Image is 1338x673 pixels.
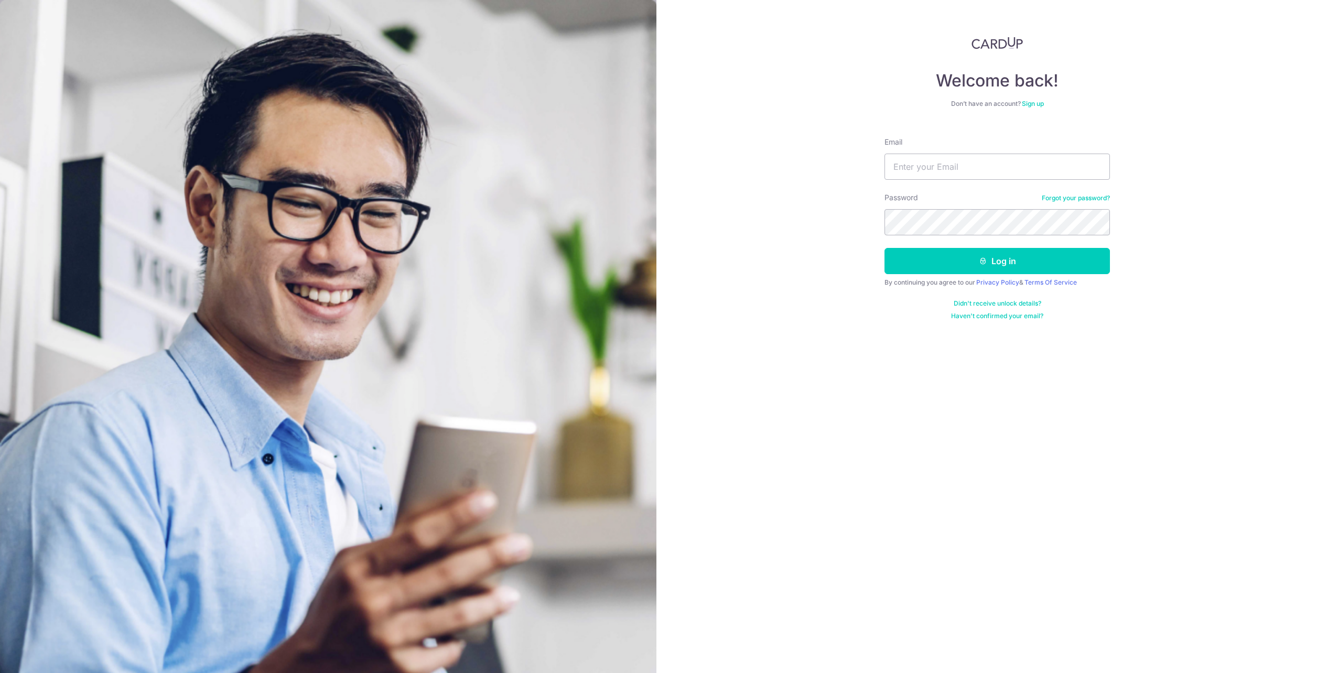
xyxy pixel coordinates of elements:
[884,192,918,203] label: Password
[884,137,902,147] label: Email
[1024,278,1077,286] a: Terms Of Service
[1022,100,1044,107] a: Sign up
[1042,194,1110,202] a: Forgot your password?
[884,248,1110,274] button: Log in
[976,278,1019,286] a: Privacy Policy
[884,70,1110,91] h4: Welcome back!
[884,278,1110,287] div: By continuing you agree to our &
[954,299,1041,308] a: Didn't receive unlock details?
[884,154,1110,180] input: Enter your Email
[972,37,1023,49] img: CardUp Logo
[884,100,1110,108] div: Don’t have an account?
[951,312,1043,320] a: Haven't confirmed your email?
